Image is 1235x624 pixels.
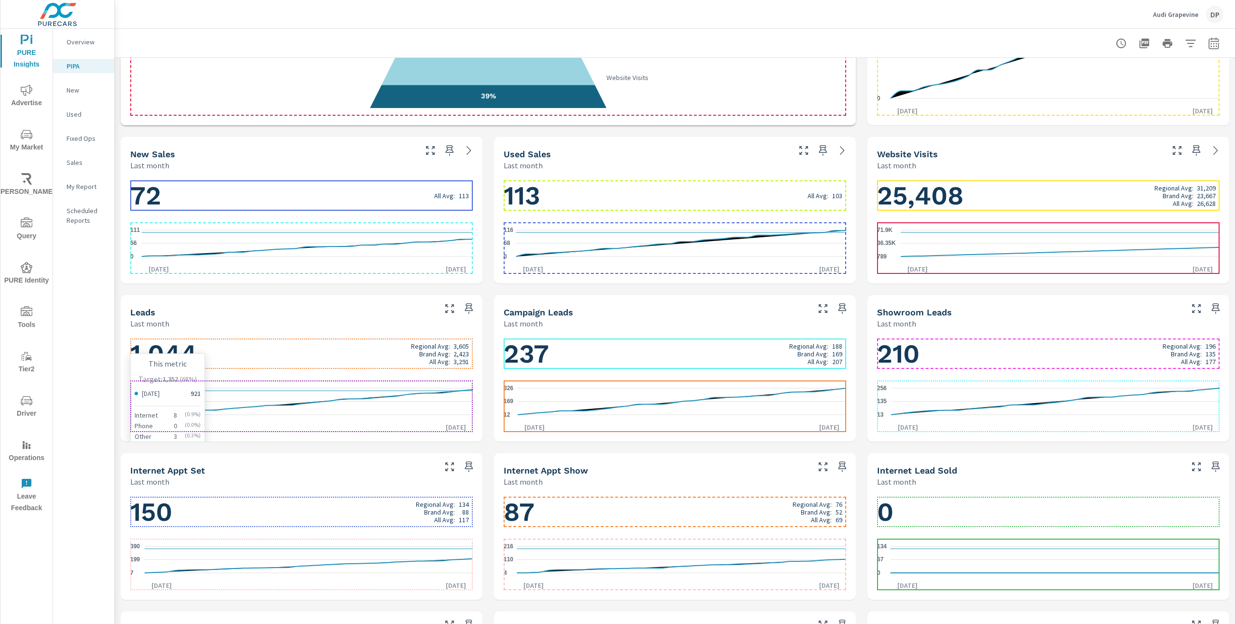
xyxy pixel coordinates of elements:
[439,422,473,432] p: [DATE]
[67,37,107,47] p: Overview
[130,227,140,233] text: 111
[142,264,176,274] p: [DATE]
[1186,422,1220,432] p: [DATE]
[797,350,828,358] p: Brand Avg:
[815,301,831,316] button: Make Fullscreen
[891,422,925,432] p: [DATE]
[516,264,550,274] p: [DATE]
[812,422,846,432] p: [DATE]
[808,358,828,366] p: All Avg:
[130,476,169,488] p: Last month
[504,570,507,576] text: 4
[504,411,510,418] text: 12
[504,307,573,317] h5: Campaign Leads
[877,307,952,317] h5: Showroom Leads
[3,34,50,70] span: PURE Insights
[145,581,178,590] p: [DATE]
[1163,342,1202,350] p: Regional Avg:
[835,459,850,475] span: Save this to your personalized report
[53,155,114,170] div: Sales
[67,158,107,167] p: Sales
[877,465,957,475] h5: Internet Lead Sold
[439,581,473,590] p: [DATE]
[67,134,107,143] p: Fixed Ops
[504,179,846,212] h1: 113
[832,192,842,200] p: 103
[453,358,469,366] p: 3,291
[179,410,201,420] p: ( 0.9 %)
[53,83,114,97] div: New
[461,301,477,316] span: Save this to your personalized report
[796,143,811,158] button: Make Fullscreen
[453,350,469,358] p: 2,423
[815,143,831,158] span: Save this to your personalized report
[877,543,887,550] text: 134
[801,508,832,516] p: Brand Avg:
[836,501,842,508] p: 76
[130,543,140,550] text: 390
[504,476,543,488] p: Last month
[877,556,884,563] text: 67
[191,389,201,398] p: 921
[411,342,450,350] p: Regional Avg:
[504,160,543,171] p: Last month
[130,179,473,212] h1: 72
[811,516,832,524] p: All Avg:
[67,206,107,225] p: Scheduled Reports
[459,192,469,200] p: 113
[877,398,887,405] text: 135
[504,496,846,529] h1: 87
[53,35,114,49] div: Overview
[1206,358,1216,366] p: 177
[1181,34,1200,53] button: Apply Filters
[130,570,134,576] text: 7
[481,92,496,100] text: 39%
[1204,34,1223,53] button: Select Date Range
[504,227,513,233] text: 116
[130,556,140,563] text: 199
[142,389,160,398] p: [DATE]
[877,95,880,102] text: 0
[130,160,169,171] p: Last month
[130,240,137,246] text: 56
[1206,6,1223,23] div: DP
[1197,200,1216,207] p: 26,628
[0,29,53,517] div: nav menu
[877,570,880,576] text: 0
[1154,184,1194,192] p: Regional Avg:
[877,338,1220,370] h1: 210
[891,106,924,116] p: [DATE]
[67,182,107,191] p: My Report
[462,508,469,516] p: 88
[130,253,134,260] text: 0
[1186,106,1220,116] p: [DATE]
[67,61,107,71] p: PIPA
[832,342,842,350] p: 188
[1171,350,1202,358] p: Brand Avg:
[423,143,438,158] button: Make Fullscreen
[442,301,457,316] button: Make Fullscreen
[877,476,916,488] p: Last month
[163,375,178,383] p: 1,352
[135,432,170,441] p: Other
[877,179,1220,212] h1: 25,408
[130,318,169,329] p: Last month
[3,478,50,514] span: Leave Feedback
[901,264,934,274] p: [DATE]
[53,179,114,194] div: My Report
[877,318,916,329] p: Last month
[1186,581,1220,590] p: [DATE]
[135,421,170,431] p: Phone
[461,143,477,158] a: See more details in report
[130,149,175,159] h5: New Sales
[135,410,170,420] p: Internet
[835,301,850,316] span: Save this to your personalized report
[130,338,473,370] h1: 1,044
[130,465,205,475] h5: Internet Appt Set
[3,84,50,109] span: Advertise
[1206,342,1216,350] p: 196
[504,149,551,159] h5: Used Sales
[3,439,50,464] span: Operations
[1163,192,1194,200] p: Brand Avg:
[812,264,846,274] p: [DATE]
